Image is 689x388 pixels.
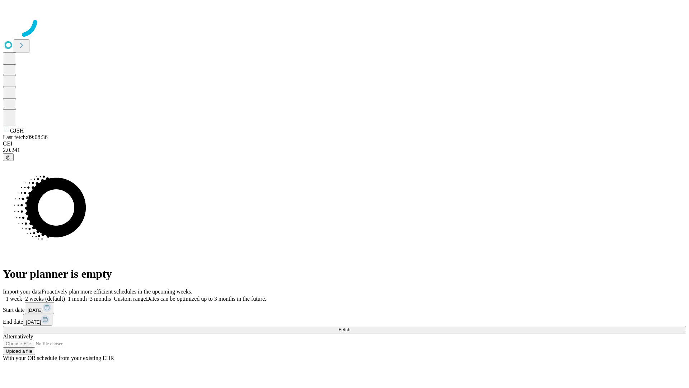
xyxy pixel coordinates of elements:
[3,302,686,314] div: Start date
[3,147,686,153] div: 2.0.241
[3,153,14,161] button: @
[68,296,87,302] span: 1 month
[114,296,146,302] span: Custom range
[3,134,48,140] span: Last fetch: 09:08:36
[3,355,114,361] span: With your OR schedule from your existing EHR
[3,288,42,295] span: Import your data
[25,296,65,302] span: 2 weeks (default)
[6,154,11,160] span: @
[3,140,686,147] div: GEI
[6,296,22,302] span: 1 week
[146,296,266,302] span: Dates can be optimized up to 3 months in the future.
[23,314,52,326] button: [DATE]
[26,319,41,325] span: [DATE]
[3,314,686,326] div: End date
[338,327,350,332] span: Fetch
[42,288,192,295] span: Proactively plan more efficient schedules in the upcoming weeks.
[25,302,54,314] button: [DATE]
[10,128,24,134] span: GJSH
[28,308,43,313] span: [DATE]
[3,333,33,339] span: Alternatively
[3,267,686,281] h1: Your planner is empty
[90,296,111,302] span: 3 months
[3,326,686,333] button: Fetch
[3,347,35,355] button: Upload a file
